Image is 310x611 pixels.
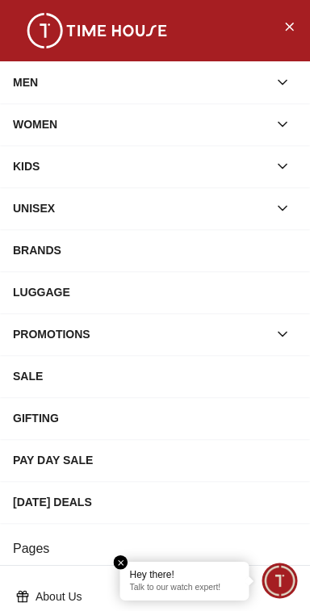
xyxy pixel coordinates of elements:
[13,488,297,517] div: [DATE] DEALS
[13,446,297,475] div: PAY DAY SALE
[13,362,297,391] div: SALE
[13,194,268,223] div: UNISEX
[13,110,268,139] div: WOMEN
[262,563,298,599] div: Chat Widget
[13,404,297,433] div: GIFTING
[276,13,302,39] button: Close Menu
[16,13,178,48] img: ...
[13,152,268,181] div: KIDS
[36,588,287,605] p: About Us
[13,68,268,97] div: MEN
[130,583,240,594] p: Talk to our watch expert!
[13,278,297,307] div: LUGGAGE
[13,236,297,265] div: BRANDS
[114,555,128,570] em: Close tooltip
[13,320,268,349] div: PROMOTIONS
[130,568,240,581] div: Hey there!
